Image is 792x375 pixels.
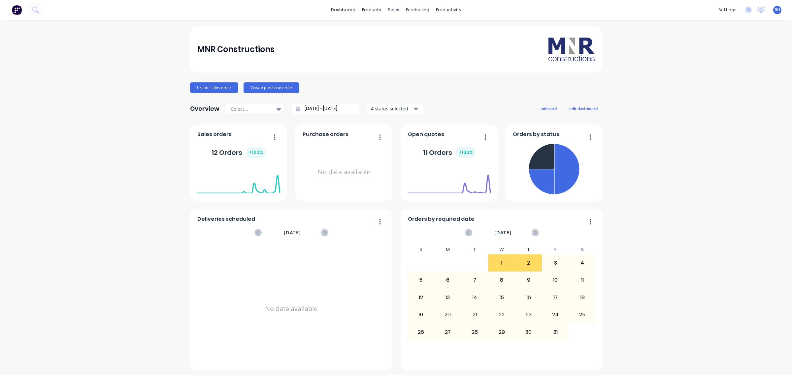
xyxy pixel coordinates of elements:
[328,5,359,15] a: dashboard
[244,82,299,93] button: Create purchase order
[548,38,595,61] img: MNR Constructions
[542,324,569,340] div: 31
[408,306,434,323] div: 19
[408,289,434,306] div: 12
[408,272,434,288] div: 5
[435,289,461,306] div: 13
[542,306,569,323] div: 24
[462,289,488,306] div: 14
[488,324,515,340] div: 29
[488,245,515,254] div: W
[542,272,569,288] div: 10
[408,245,435,254] div: S
[408,324,434,340] div: 26
[515,289,542,306] div: 16
[515,272,542,288] div: 9
[462,324,488,340] div: 28
[212,147,266,158] div: 12 Orders
[569,245,596,254] div: S
[403,5,433,15] div: purchasing
[569,272,596,288] div: 11
[536,104,561,113] button: add card
[542,245,569,254] div: F
[367,104,423,114] button: 4 status selected
[775,7,780,13] span: BH
[488,255,515,271] div: 1
[494,229,511,236] span: [DATE]
[423,147,476,158] div: 11 Orders
[12,5,22,15] img: Factory
[433,5,465,15] div: productivity
[197,130,232,138] span: Sales orders
[569,255,596,271] div: 4
[408,130,444,138] span: Open quotes
[246,147,266,158] div: + 100 %
[515,306,542,323] div: 23
[715,5,740,15] div: settings
[569,289,596,306] div: 18
[434,245,461,254] div: M
[462,272,488,288] div: 7
[303,130,348,138] span: Purchase orders
[371,105,412,112] div: 4 status selected
[515,255,542,271] div: 2
[284,229,301,236] span: [DATE]
[384,5,403,15] div: sales
[197,215,255,223] span: Deliveries scheduled
[515,245,542,254] div: T
[488,289,515,306] div: 15
[435,324,461,340] div: 27
[515,324,542,340] div: 30
[197,245,385,373] div: No data available
[359,5,384,15] div: products
[190,82,238,93] button: Create sales order
[569,306,596,323] div: 25
[565,104,602,113] button: edit dashboard
[488,272,515,288] div: 8
[456,147,476,158] div: + 100 %
[542,255,569,271] div: 3
[542,289,569,306] div: 17
[435,306,461,323] div: 20
[190,102,219,115] div: Overview
[303,141,385,203] div: No data available
[488,306,515,323] div: 22
[197,43,275,56] div: MNR Constructions
[461,245,488,254] div: T
[462,306,488,323] div: 21
[435,272,461,288] div: 6
[513,130,559,138] span: Orders by status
